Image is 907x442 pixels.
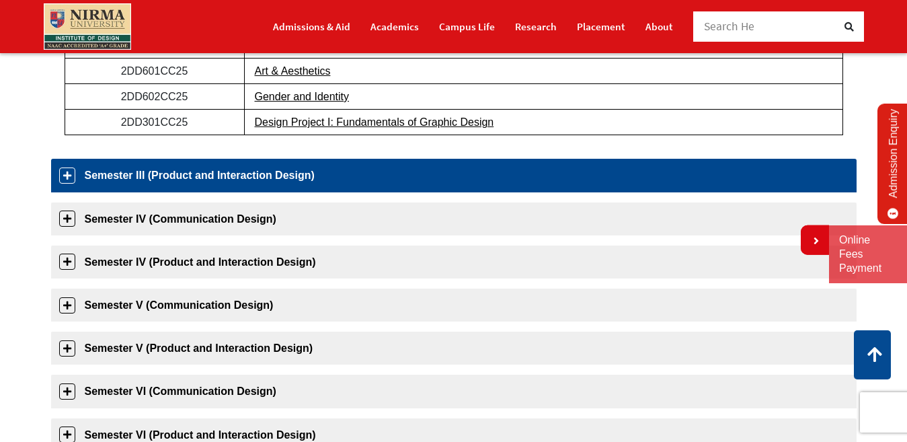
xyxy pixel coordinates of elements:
span: Search He [704,19,755,34]
a: Semester IV (Communication Design) [51,202,857,235]
td: 2DD301CC25 [65,110,244,135]
a: About [645,15,673,38]
a: Campus Life [439,15,495,38]
a: Research [515,15,557,38]
td: 2DD602CC25 [65,84,244,110]
a: Semester III (Product and Interaction Design) [51,159,857,192]
a: Admissions & Aid [273,15,350,38]
a: Online Fees Payment [839,233,897,275]
a: Semester V (Communication Design) [51,289,857,322]
a: Semester IV (Product and Interaction Design) [51,246,857,279]
a: Semester V (Product and Interaction Design) [51,332,857,365]
a: Gender and Identity [255,91,350,102]
a: Design Project I: Fundamentals of Graphic Design [255,116,494,128]
a: Semester VI (Communication Design) [51,375,857,408]
img: main_logo [44,3,131,50]
td: 2DD601CC25 [65,58,244,83]
a: Art & Aesthetics [255,65,331,77]
a: Placement [577,15,625,38]
a: Academics [370,15,419,38]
